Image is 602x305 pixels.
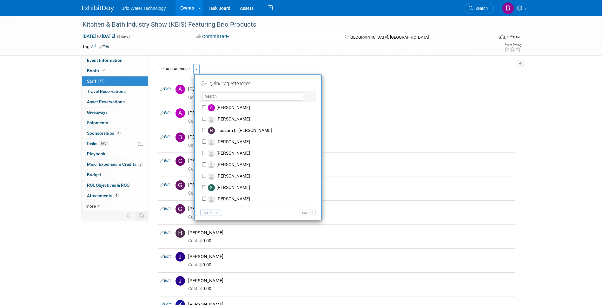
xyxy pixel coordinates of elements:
img: Associate-Profile-5.png [208,196,215,203]
a: Attachments4 [82,191,148,201]
button: Committed [194,33,232,40]
span: Misc. Expenses & Credits [87,162,143,167]
span: Cost: $ [188,143,202,148]
span: Budget [87,172,101,177]
span: Cost: $ [188,119,202,124]
label: [PERSON_NAME] [206,193,318,205]
a: Edit [160,135,171,139]
img: H.jpg [208,127,215,134]
img: A.jpg [175,108,185,118]
span: Cost: $ [188,214,202,219]
a: Event Information [82,55,148,66]
span: 4 [114,193,119,198]
span: Cost: $ [188,166,202,172]
button: select all [200,210,222,216]
input: Search [202,93,303,101]
span: Asset Reservations [87,99,125,104]
a: Shipments [82,118,148,128]
a: Travel Reservations [82,87,148,97]
span: Cost: $ [188,191,202,196]
td: -Tag Attendees [201,79,314,89]
a: Edit [99,45,109,49]
div: [PERSON_NAME] [188,134,513,140]
a: Tasks14% [82,139,148,149]
span: 2 [138,162,143,167]
button: cancel [300,210,316,216]
a: more [82,201,148,211]
a: Edit [160,278,171,283]
a: Misc. Expenses & Credits2 [82,159,148,170]
span: Travel Reservations [87,89,126,94]
label: [PERSON_NAME] [206,114,318,125]
img: Associate-Profile-5.png [208,116,215,123]
a: Booth [82,66,148,76]
img: ExhibitDay [82,5,114,12]
span: Event Information [87,58,122,63]
i: Quick [209,81,220,87]
img: Associate-Profile-5.png [208,150,215,157]
label: [PERSON_NAME] [206,159,318,171]
span: Search [473,6,488,11]
div: [PERSON_NAME] [188,278,513,284]
div: [PERSON_NAME] [188,254,513,260]
td: Personalize Event Tab Strip [124,211,135,220]
img: Format-Inperson.png [499,34,506,39]
label: [PERSON_NAME] [206,102,318,114]
div: [PERSON_NAME] [188,86,513,92]
span: 0.00 [188,95,214,100]
img: J.jpg [175,276,185,286]
span: Cost: $ [188,286,202,291]
img: S.jpg [208,184,215,191]
img: J.jpg [175,252,185,262]
label: [PERSON_NAME] [206,171,318,182]
span: 14% [99,141,108,146]
span: Giveaways [87,110,108,115]
span: Cost: $ [188,262,202,267]
span: 0.00 [188,143,214,148]
span: 3 [116,131,121,135]
img: A.jpg [208,104,215,111]
div: [PERSON_NAME] [188,206,513,212]
span: 0.00 [188,166,214,172]
a: Budget [82,170,148,180]
span: 0.00 [188,238,214,243]
div: In-Person [506,34,521,39]
a: Edit [160,159,171,163]
a: Asset Reservations [82,97,148,107]
img: G.jpg [175,180,185,190]
a: Edit [160,254,171,259]
span: 0.00 [188,286,214,291]
label: Hossam El [PERSON_NAME] [206,125,318,136]
span: 0.00 [188,191,214,196]
div: [PERSON_NAME] [188,182,513,188]
span: Attachments [87,193,119,198]
td: Toggle Event Tabs [135,211,148,220]
span: 12 [98,79,104,83]
label: [PERSON_NAME] [206,182,318,193]
span: Staff [87,79,104,84]
a: Edit [160,230,171,235]
img: C.jpg [175,156,185,166]
span: Tasks [86,141,108,146]
span: more [86,204,96,209]
span: [GEOGRAPHIC_DATA], [GEOGRAPHIC_DATA] [349,35,429,40]
img: Associate-Profile-5.png [208,173,215,180]
img: Brandye Gahagan [502,2,514,14]
span: Playbook [87,151,105,156]
span: (3 days) [116,35,130,39]
i: Booth reservation complete [102,69,105,72]
a: ROI, Objectives & ROO [82,180,148,191]
span: [DATE] [DATE] [82,33,116,39]
div: Event Format [456,33,522,42]
button: Add Attendee [158,64,194,74]
label: [PERSON_NAME] [206,148,318,159]
div: [PERSON_NAME] [188,230,513,236]
span: Sponsorships [87,131,121,136]
span: Cost: $ [188,238,202,243]
img: B.jpg [175,133,185,142]
a: Edit [160,206,171,211]
a: Staff12 [82,76,148,87]
div: [PERSON_NAME] [188,158,513,164]
span: ROI, Objectives & ROO [87,183,129,188]
a: Search [465,3,494,14]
